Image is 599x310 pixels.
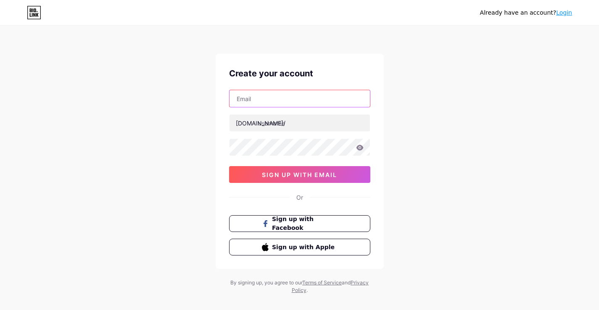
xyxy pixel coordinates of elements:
input: username [230,115,370,131]
span: Sign up with Apple [272,243,337,252]
button: Sign up with Apple [229,239,370,255]
button: sign up with email [229,166,370,183]
div: By signing up, you agree to our and . [228,279,371,294]
a: Login [556,9,572,16]
a: Terms of Service [302,279,342,286]
span: sign up with email [262,171,337,178]
input: Email [230,90,370,107]
div: Create your account [229,67,370,80]
div: Already have an account? [480,8,572,17]
div: [DOMAIN_NAME]/ [236,119,285,128]
button: Sign up with Facebook [229,215,370,232]
div: Or [296,193,303,202]
span: Sign up with Facebook [272,215,337,232]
